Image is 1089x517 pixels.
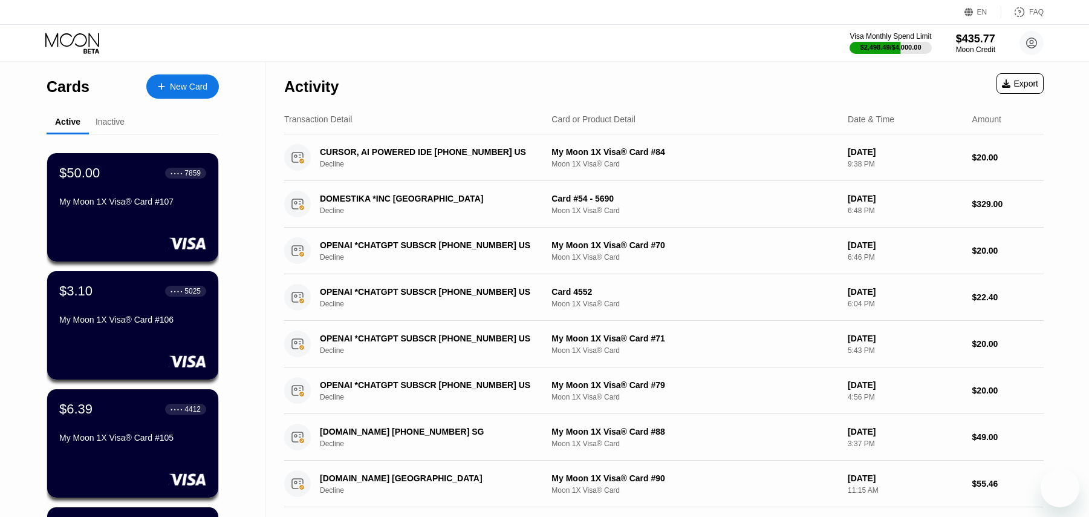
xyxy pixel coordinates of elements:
div: 6:48 PM [848,206,962,215]
div: $435.77 [956,33,995,45]
div: $6.39 [59,401,93,417]
div: Amount [972,114,1001,124]
div: $3.10● ● ● ●5025My Moon 1X Visa® Card #106 [47,271,218,380]
div: CURSOR, AI POWERED IDE [PHONE_NUMBER] USDeclineMy Moon 1X Visa® Card #84Moon 1X Visa® Card[DATE]9... [284,134,1044,181]
div: Moon Credit [956,45,995,54]
div: ● ● ● ● [171,171,183,175]
div: $22.40 [972,292,1044,302]
div: 9:38 PM [848,160,962,168]
div: OPENAI *CHATGPT SUBSCR [PHONE_NUMBER] USDeclineMy Moon 1X Visa® Card #70Moon 1X Visa® Card[DATE]6... [284,228,1044,274]
div: OPENAI *CHATGPT SUBSCR [PHONE_NUMBER] US [320,287,536,297]
div: Moon 1X Visa® Card [551,160,838,168]
div: $6.39● ● ● ●4412My Moon 1X Visa® Card #105 [47,389,218,498]
div: $55.46 [972,479,1044,489]
div: Card #54 - 5690 [551,194,838,203]
div: $20.00 [972,246,1044,255]
div: [DOMAIN_NAME] [PHONE_NUMBER] SGDeclineMy Moon 1X Visa® Card #88Moon 1X Visa® Card[DATE]3:37 PM$49.00 [284,414,1044,461]
div: [DATE] [848,287,962,297]
div: My Moon 1X Visa® Card #106 [59,315,206,324]
div: OPENAI *CHATGPT SUBSCR [PHONE_NUMBER] USDeclineMy Moon 1X Visa® Card #71Moon 1X Visa® Card[DATE]5... [284,321,1044,367]
div: Moon 1X Visa® Card [551,300,838,308]
iframe: Button to launch messaging window [1041,469,1079,507]
div: Moon 1X Visa® Card [551,346,838,355]
div: [DATE] [848,334,962,343]
div: Decline [320,160,552,168]
div: Card or Product Detail [551,114,636,124]
div: [DATE] [848,240,962,250]
div: Moon 1X Visa® Card [551,440,838,448]
div: Date & Time [848,114,894,124]
div: Card 4552 [551,287,838,297]
div: Inactive [96,117,125,127]
div: Visa Monthly Spend Limit$2,498.49/$4,000.00 [850,32,931,54]
div: [DATE] [848,473,962,483]
div: 11:15 AM [848,486,962,495]
div: $20.00 [972,386,1044,395]
div: $50.00 [59,165,100,181]
div: My Moon 1X Visa® Card #88 [551,427,838,436]
div: [DATE] [848,194,962,203]
div: 6:04 PM [848,300,962,308]
div: Moon 1X Visa® Card [551,206,838,215]
div: $49.00 [972,432,1044,442]
div: FAQ [1029,8,1044,16]
div: 4:56 PM [848,393,962,401]
div: OPENAI *CHATGPT SUBSCR [PHONE_NUMBER] US [320,380,536,390]
div: [DOMAIN_NAME] [PHONE_NUMBER] SG [320,427,536,436]
div: Active [55,117,80,127]
div: [DOMAIN_NAME] [GEOGRAPHIC_DATA] [320,473,536,483]
div: 4412 [184,405,201,413]
div: Decline [320,440,552,448]
div: My Moon 1X Visa® Card #71 [551,334,838,343]
div: Decline [320,393,552,401]
div: My Moon 1X Visa® Card #105 [59,433,206,443]
div: [DATE] [848,427,962,436]
div: 7859 [184,169,201,177]
div: Transaction Detail [284,114,352,124]
div: My Moon 1X Visa® Card #70 [551,240,838,250]
div: Decline [320,253,552,262]
div: Export [1002,79,1038,88]
div: OPENAI *CHATGPT SUBSCR [PHONE_NUMBER] US [320,240,536,250]
div: 5:43 PM [848,346,962,355]
div: OPENAI *CHATGPT SUBSCR [PHONE_NUMBER] USDeclineCard 4552Moon 1X Visa® Card[DATE]6:04 PM$22.40 [284,274,1044,321]
div: My Moon 1X Visa® Card #79 [551,380,838,390]
div: 6:46 PM [848,253,962,262]
div: 5025 [184,287,201,295]
div: Cards [47,78,89,96]
div: $2,498.49 / $4,000.00 [860,44,922,51]
div: ● ● ● ● [171,289,183,293]
div: Export [996,73,1044,94]
div: My Moon 1X Visa® Card #84 [551,147,838,157]
div: ● ● ● ● [171,407,183,411]
div: Decline [320,300,552,308]
div: DOMESTIKA *INC [GEOGRAPHIC_DATA]DeclineCard #54 - 5690Moon 1X Visa® Card[DATE]6:48 PM$329.00 [284,181,1044,228]
div: Decline [320,206,552,215]
div: EN [964,6,1001,18]
div: OPENAI *CHATGPT SUBSCR [PHONE_NUMBER] USDeclineMy Moon 1X Visa® Card #79Moon 1X Visa® Card[DATE]4... [284,367,1044,414]
div: Activity [284,78,339,96]
div: [DOMAIN_NAME] [GEOGRAPHIC_DATA]DeclineMy Moon 1X Visa® Card #90Moon 1X Visa® Card[DATE]11:15 AM$5... [284,461,1044,507]
div: DOMESTIKA *INC [GEOGRAPHIC_DATA] [320,194,536,203]
div: Moon 1X Visa® Card [551,253,838,262]
div: Visa Monthly Spend Limit [850,32,931,41]
div: Decline [320,486,552,495]
div: EN [977,8,987,16]
div: $329.00 [972,199,1044,209]
div: My Moon 1X Visa® Card #90 [551,473,838,483]
div: $20.00 [972,339,1044,349]
div: CURSOR, AI POWERED IDE [PHONE_NUMBER] US [320,147,536,157]
div: $50.00● ● ● ●7859My Moon 1X Visa® Card #107 [47,153,218,262]
div: $435.77Moon Credit [956,33,995,54]
div: New Card [146,74,219,99]
div: Moon 1X Visa® Card [551,393,838,401]
div: New Card [170,82,207,92]
div: FAQ [1001,6,1044,18]
div: OPENAI *CHATGPT SUBSCR [PHONE_NUMBER] US [320,334,536,343]
div: 3:37 PM [848,440,962,448]
div: Moon 1X Visa® Card [551,486,838,495]
div: $20.00 [972,153,1044,162]
div: [DATE] [848,380,962,390]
